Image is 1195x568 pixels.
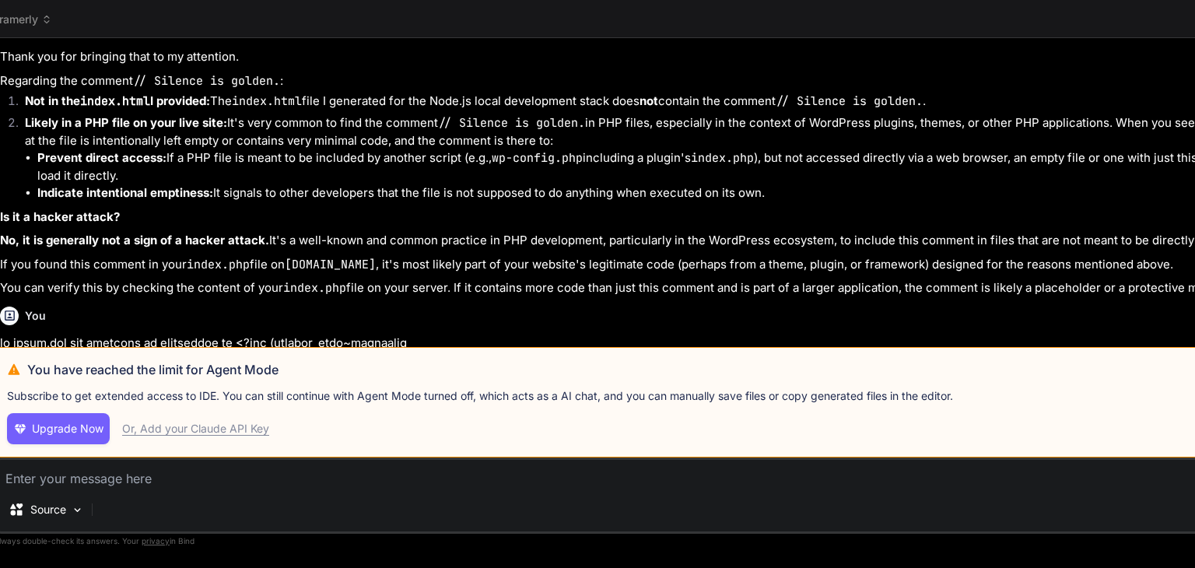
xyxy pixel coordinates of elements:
strong: Indicate intentional emptiness: [37,185,213,200]
code: // Silence is golden. [438,115,585,131]
code: wp-config.php [492,150,583,166]
code: // Silence is golden. [776,93,923,109]
code: [DOMAIN_NAME] [285,257,376,272]
div: Or, Add your Claude API Key [122,421,269,437]
span: Upgrade Now [32,421,103,437]
code: index.php [187,257,250,272]
strong: Likely in a PHP file on your live site: [25,115,227,130]
code: index.html [80,93,150,109]
code: // Silence is golden. [133,73,280,89]
code: index.html [232,93,302,109]
strong: not [640,93,658,108]
code: index.php [283,280,346,296]
h6: You [25,308,46,324]
strong: Not in the I provided: [25,93,210,108]
code: index.php [691,150,754,166]
p: Source [30,502,66,517]
strong: Prevent direct access: [37,150,166,165]
span: privacy [142,536,170,545]
img: Pick Models [71,503,84,517]
button: Upgrade Now [7,413,110,444]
